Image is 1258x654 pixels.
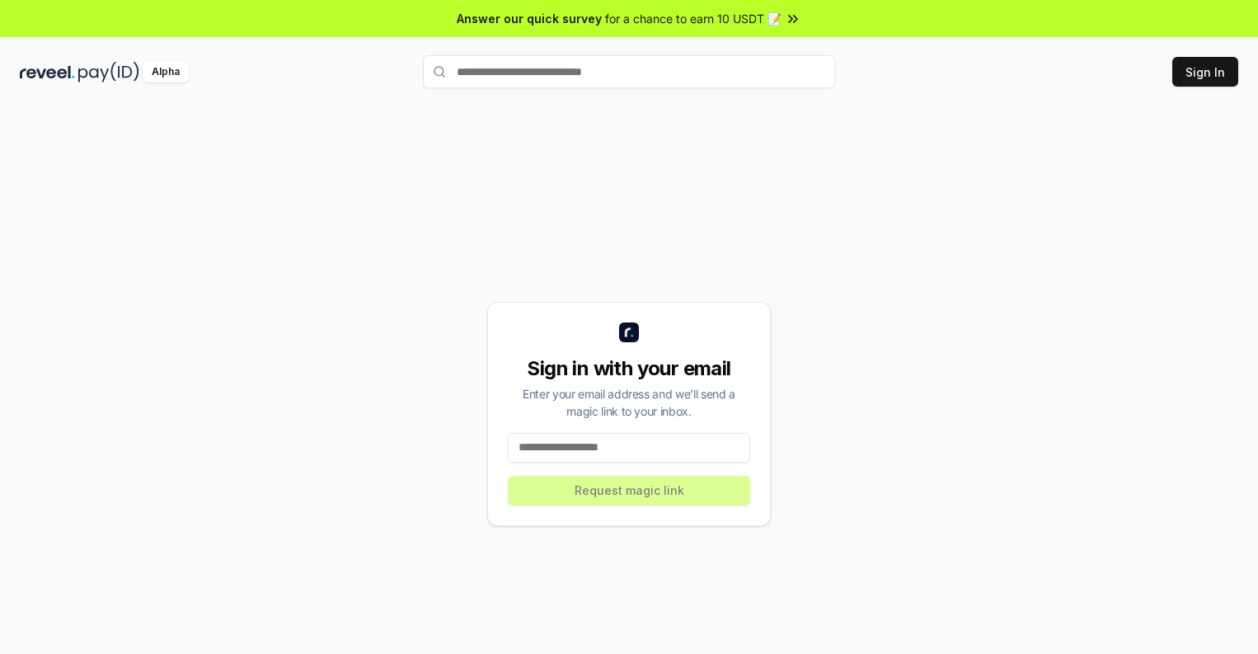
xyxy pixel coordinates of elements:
[78,62,139,82] img: pay_id
[605,10,782,27] span: for a chance to earn 10 USDT 📝
[20,62,75,82] img: reveel_dark
[619,322,639,342] img: logo_small
[1172,57,1238,87] button: Sign In
[457,10,602,27] span: Answer our quick survey
[508,385,750,420] div: Enter your email address and we’ll send a magic link to your inbox.
[508,355,750,382] div: Sign in with your email
[143,62,189,82] div: Alpha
